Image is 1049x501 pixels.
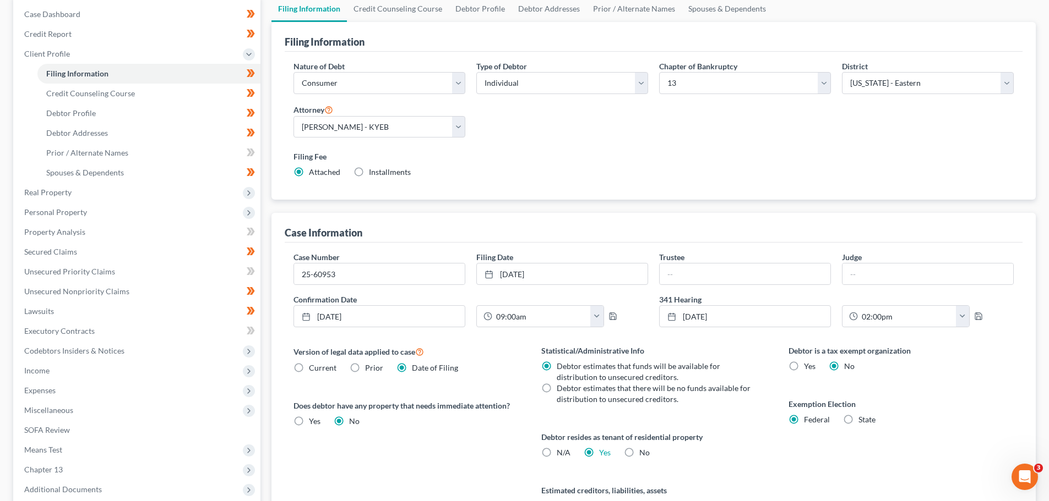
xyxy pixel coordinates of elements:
[24,267,115,276] span: Unsecured Priority Claims
[46,128,108,137] span: Debtor Addresses
[1012,464,1038,490] iframe: Intercom live chat
[24,9,80,19] span: Case Dashboard
[24,29,72,38] span: Credit Report
[293,400,519,411] label: Does debtor have any property that needs immediate attention?
[599,448,611,457] a: Yes
[842,251,862,263] label: Judge
[24,445,62,454] span: Means Test
[557,448,570,457] span: N/A
[294,306,465,327] a: [DATE]
[293,251,340,263] label: Case Number
[789,398,1014,410] label: Exemption Election
[557,383,751,404] span: Debtor estimates that there will be no funds available for distribution to unsecured creditors.
[476,60,527,72] label: Type of Debtor
[541,345,767,356] label: Statistical/Administrative Info
[24,346,124,355] span: Codebtors Insiders & Notices
[541,431,767,443] label: Debtor resides as tenant of residential property
[24,326,95,335] span: Executory Contracts
[46,168,124,177] span: Spouses & Dependents
[24,465,63,474] span: Chapter 13
[46,148,128,157] span: Prior / Alternate Names
[288,294,654,305] label: Confirmation Date
[492,306,591,327] input: -- : --
[15,301,260,321] a: Lawsuits
[46,69,108,78] span: Filing Information
[365,363,383,372] span: Prior
[24,49,70,58] span: Client Profile
[37,163,260,183] a: Spouses & Dependents
[294,263,465,284] input: Enter case number...
[293,60,345,72] label: Nature of Debt
[309,167,340,177] span: Attached
[309,416,320,426] span: Yes
[24,425,70,434] span: SOFA Review
[842,60,868,72] label: District
[24,366,50,375] span: Income
[660,263,830,284] input: --
[37,84,260,103] a: Credit Counseling Course
[843,263,1013,284] input: --
[37,123,260,143] a: Debtor Addresses
[789,345,1014,356] label: Debtor is a tax exempt organization
[659,251,684,263] label: Trustee
[15,321,260,341] a: Executory Contracts
[285,226,362,239] div: Case Information
[293,345,519,358] label: Version of legal data applied to case
[37,143,260,163] a: Prior / Alternate Names
[1034,464,1043,472] span: 3
[24,485,102,494] span: Additional Documents
[46,89,135,98] span: Credit Counseling Course
[37,103,260,123] a: Debtor Profile
[477,263,648,284] a: [DATE]
[660,306,830,327] a: [DATE]
[858,415,876,424] span: State
[24,188,72,197] span: Real Property
[15,282,260,301] a: Unsecured Nonpriority Claims
[804,361,816,371] span: Yes
[24,227,85,236] span: Property Analysis
[476,251,513,263] label: Filing Date
[15,24,260,44] a: Credit Report
[369,167,411,177] span: Installments
[309,363,336,372] span: Current
[24,287,129,296] span: Unsecured Nonpriority Claims
[639,448,650,457] span: No
[24,306,54,316] span: Lawsuits
[293,151,1014,162] label: Filing Fee
[659,60,737,72] label: Chapter of Bankruptcy
[15,222,260,242] a: Property Analysis
[24,207,87,217] span: Personal Property
[24,386,56,395] span: Expenses
[15,242,260,262] a: Secured Claims
[349,416,360,426] span: No
[15,262,260,282] a: Unsecured Priority Claims
[804,415,830,424] span: Federal
[844,361,855,371] span: No
[24,247,77,256] span: Secured Claims
[24,405,73,415] span: Miscellaneous
[37,64,260,84] a: Filing Information
[541,485,767,496] label: Estimated creditors, liabilities, assets
[293,103,333,116] label: Attorney
[15,4,260,24] a: Case Dashboard
[412,363,458,372] span: Date of Filing
[557,361,720,382] span: Debtor estimates that funds will be available for distribution to unsecured creditors.
[15,420,260,440] a: SOFA Review
[858,306,956,327] input: -- : --
[654,294,1019,305] label: 341 Hearing
[285,35,365,48] div: Filing Information
[46,108,96,118] span: Debtor Profile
